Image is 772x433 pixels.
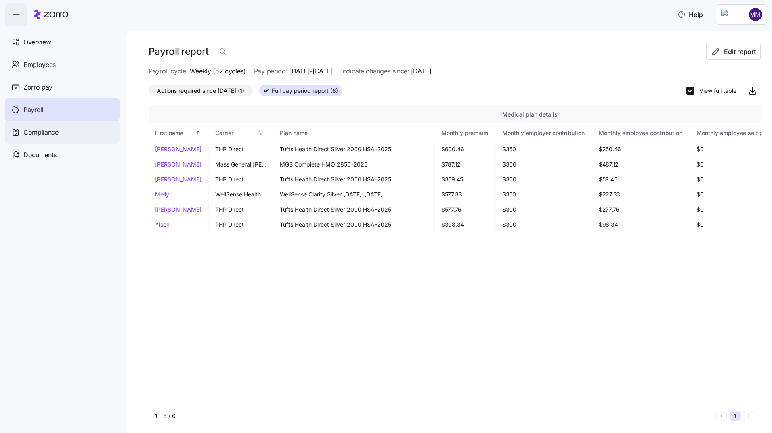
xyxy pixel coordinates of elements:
[254,66,287,76] span: Pay period:
[749,8,762,21] img: c7500ab85f6c991aee20b7272b35d42d
[23,105,44,115] span: Payroll
[155,160,201,169] a: [PERSON_NAME]
[280,221,428,229] span: Tufts Health Direct Silver 2000 HSA-2025
[5,53,120,76] a: Employees
[155,206,201,214] a: [PERSON_NAME]
[149,66,188,76] span: Payroll cycle:
[502,145,585,153] span: $350
[195,130,201,135] div: Sorted ascending
[272,85,338,96] span: Full pay period report (6)
[441,175,489,183] span: $359.45
[155,175,201,183] a: [PERSON_NAME]
[215,221,266,229] span: THP Direct
[280,190,428,198] span: WellSense Clarity Silver [DATE]-[DATE]
[215,175,266,183] span: THP Direct
[502,190,585,198] span: $350
[23,82,52,92] span: Zorro pay
[215,160,266,169] span: Mass General [PERSON_NAME]
[502,129,585,137] div: Monthly employer contribution
[280,206,428,214] span: Tufts Health Direct Silver 2000 HSA-2025
[280,129,427,137] div: Plan name
[744,411,754,421] button: Next page
[599,190,683,198] span: $227.33
[599,145,683,153] span: $250.46
[5,31,120,53] a: Overview
[502,221,585,229] span: $300
[730,411,741,421] button: 1
[599,129,682,137] div: Monthly employee contribution
[441,145,489,153] span: $600.46
[149,45,208,58] h1: Payroll report
[721,10,737,19] img: Employer logo
[155,129,194,137] div: First name
[502,206,585,214] span: $300
[5,76,120,98] a: Zorro pay
[5,144,120,166] a: Documents
[157,85,244,96] span: Actions required since [DATE] (1)
[155,190,201,198] a: Melly
[149,123,208,142] th: First nameSorted ascending
[23,127,59,137] span: Compliance
[502,160,585,169] span: $300
[215,190,266,198] span: WellSense Health Plan (BMC)
[280,145,428,153] span: Tufts Health Direct Silver 2000 HSA-2025
[599,175,683,183] span: $59.45
[441,206,489,214] span: $577.76
[5,121,120,144] a: Compliance
[341,66,409,76] span: Indicate changes since:
[23,37,51,47] span: Overview
[23,60,56,70] span: Employees
[215,145,266,153] span: THP Direct
[599,221,683,229] span: $98.34
[5,98,120,121] a: Payroll
[215,206,266,214] span: THP Direct
[706,44,761,60] button: Edit report
[724,47,756,56] span: Edit report
[716,411,727,421] button: Previous page
[694,87,736,95] label: View full table
[23,150,57,160] span: Documents
[441,160,489,169] span: $787.12
[599,206,683,214] span: $277.76
[441,190,489,198] span: $577.33
[441,129,488,137] div: Monthly premium
[441,221,489,229] span: $398.34
[411,66,432,76] span: [DATE]
[215,129,256,137] div: Carrier
[671,6,709,23] button: Help
[502,175,585,183] span: $300
[155,412,713,420] div: 1 - 6 / 6
[280,175,428,183] span: Tufts Health Direct Silver 2000 HSA-2025
[155,221,201,229] a: Yisell
[190,66,246,76] span: Weekly (52 cycles)
[599,160,683,169] span: $487.12
[155,145,201,153] a: [PERSON_NAME]
[280,160,428,169] span: MGB Complete HMO 2850-2025
[678,10,703,19] span: Help
[289,66,333,76] span: [DATE]-[DATE]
